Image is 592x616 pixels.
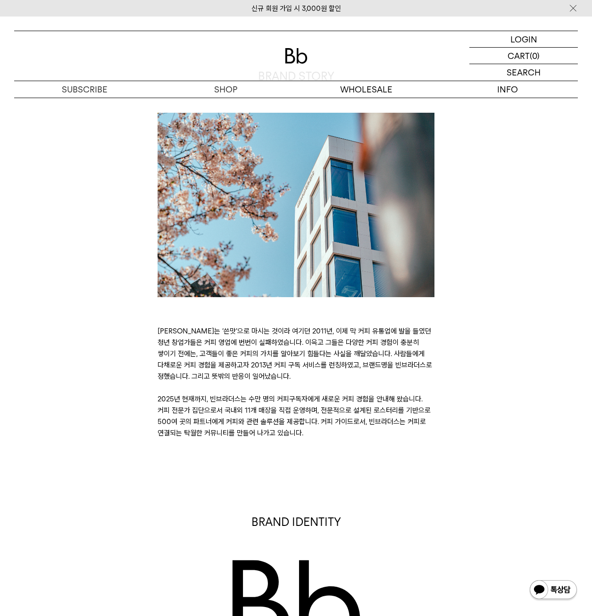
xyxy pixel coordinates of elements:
[14,81,155,98] a: SUBSCRIBE
[507,64,541,81] p: SEARCH
[469,48,578,64] a: CART (0)
[296,81,437,98] p: WHOLESALE
[251,4,341,13] a: 신규 회원 가입 시 3,000원 할인
[510,31,537,47] p: LOGIN
[155,81,296,98] a: SHOP
[530,48,540,64] p: (0)
[158,514,435,530] p: BRAND IDENTITY
[158,325,435,439] p: [PERSON_NAME]는 ‘쓴맛’으로 마시는 것이라 여기던 2011년, 이제 막 커피 유통업에 발을 들였던 청년 창업가들은 커피 영업에 번번이 실패하였습니다. 이윽고 그들은...
[285,48,308,64] img: 로고
[437,81,578,98] p: INFO
[469,31,578,48] a: LOGIN
[508,48,530,64] p: CART
[529,579,578,602] img: 카카오톡 채널 1:1 채팅 버튼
